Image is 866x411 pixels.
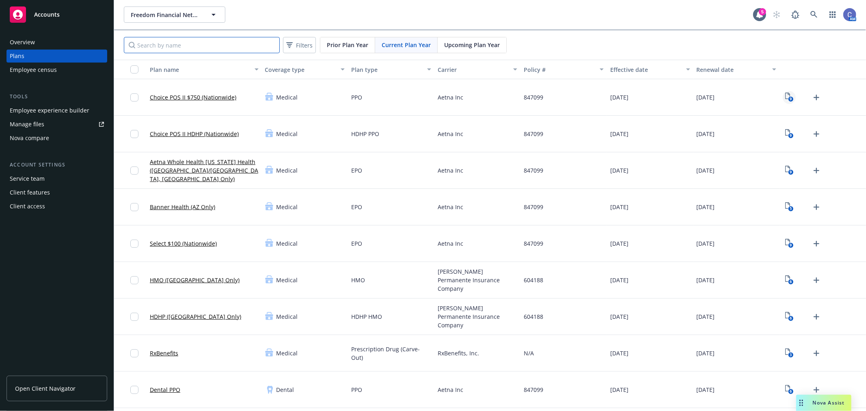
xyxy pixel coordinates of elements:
span: Medical [276,166,298,175]
span: Medical [276,276,298,284]
span: Filters [285,39,314,51]
input: Toggle Row Selected [130,93,138,102]
span: Upcoming Plan Year [444,41,500,49]
span: Aetna Inc [438,385,463,394]
a: Overview [6,36,107,49]
a: HMO ([GEOGRAPHIC_DATA] Only) [150,276,240,284]
span: [DATE] [610,93,628,102]
a: HDHP ([GEOGRAPHIC_DATA] Only) [150,312,241,321]
span: [DATE] [697,239,715,248]
span: 847099 [524,385,543,394]
div: Employee experience builder [10,104,89,117]
span: HMO [351,276,365,284]
img: photo [843,8,856,21]
span: Nova Assist [813,399,845,406]
div: Tools [6,93,107,101]
a: View Plan Documents [783,310,796,323]
a: Manage files [6,118,107,131]
input: Toggle Row Selected [130,313,138,321]
input: Select all [130,65,138,74]
span: [DATE] [697,93,715,102]
span: [DATE] [610,130,628,138]
span: Dental [276,385,294,394]
span: [DATE] [697,385,715,394]
div: Coverage type [265,65,336,74]
div: Client access [10,200,45,213]
div: Overview [10,36,35,49]
button: Policy # [520,60,607,79]
span: Prior Plan Year [327,41,368,49]
span: Aetna Inc [438,203,463,211]
div: Effective date [610,65,681,74]
a: View Plan Documents [783,237,796,250]
a: RxBenefits [150,349,178,357]
span: Aetna Inc [438,130,463,138]
text: 6 [790,316,792,321]
span: 604188 [524,312,543,321]
a: Upload Plan Documents [810,201,823,214]
a: Upload Plan Documents [810,128,823,141]
button: Filters [283,37,316,53]
a: View Plan Documents [783,91,796,104]
span: 604188 [524,276,543,284]
a: Start snowing [769,6,785,23]
div: Drag to move [796,395,806,411]
span: EPO [351,239,362,248]
a: Aetna Whole Health [US_STATE] Health ([GEOGRAPHIC_DATA]/[GEOGRAPHIC_DATA], [GEOGRAPHIC_DATA] Only) [150,158,259,183]
span: [DATE] [697,166,715,175]
span: Aetna Inc [438,166,463,175]
a: Client access [6,200,107,213]
div: Plan type [351,65,422,74]
span: 847099 [524,203,543,211]
span: [PERSON_NAME] Permanente Insurance Company [438,304,518,329]
a: Upload Plan Documents [810,383,823,396]
text: 9 [790,97,792,102]
a: View Plan Documents [783,201,796,214]
a: Client features [6,186,107,199]
a: Upload Plan Documents [810,347,823,360]
text: 9 [790,170,792,175]
span: Medical [276,130,298,138]
div: Plans [10,50,24,63]
span: 847099 [524,130,543,138]
span: Open Client Navigator [15,384,76,393]
span: 847099 [524,239,543,248]
span: [DATE] [610,166,628,175]
a: View Plan Documents [783,383,796,396]
a: Plans [6,50,107,63]
button: Renewal date [693,60,780,79]
div: Carrier [438,65,509,74]
span: [DATE] [610,349,628,357]
span: PPO [351,385,362,394]
button: Effective date [607,60,693,79]
div: Client features [10,186,50,199]
a: Report a Bug [787,6,803,23]
span: [DATE] [610,385,628,394]
div: Policy # [524,65,595,74]
span: EPO [351,203,362,211]
div: Account settings [6,161,107,169]
button: Freedom Financial Network Funding, LLC [124,6,225,23]
span: Medical [276,239,298,248]
span: Current Plan Year [382,41,431,49]
span: 847099 [524,166,543,175]
button: Carrier [434,60,521,79]
text: 5 [790,206,792,212]
span: HDHP HMO [351,312,382,321]
span: [DATE] [610,312,628,321]
a: Choice POS II $750 (Nationwide) [150,93,236,102]
span: Prescription Drug (Carve-Out) [351,345,431,362]
div: Service team [10,172,45,185]
div: Employee census [10,63,57,76]
span: Accounts [34,11,60,18]
a: Upload Plan Documents [810,310,823,323]
text: 9 [790,243,792,248]
span: RxBenefits, Inc. [438,349,479,357]
a: Choice POS II HDHP (Nationwide) [150,130,239,138]
a: Employee experience builder [6,104,107,117]
input: Toggle Row Selected [130,276,138,284]
a: Accounts [6,3,107,26]
a: View Plan Documents [783,347,796,360]
text: 6 [790,279,792,285]
span: Medical [276,93,298,102]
